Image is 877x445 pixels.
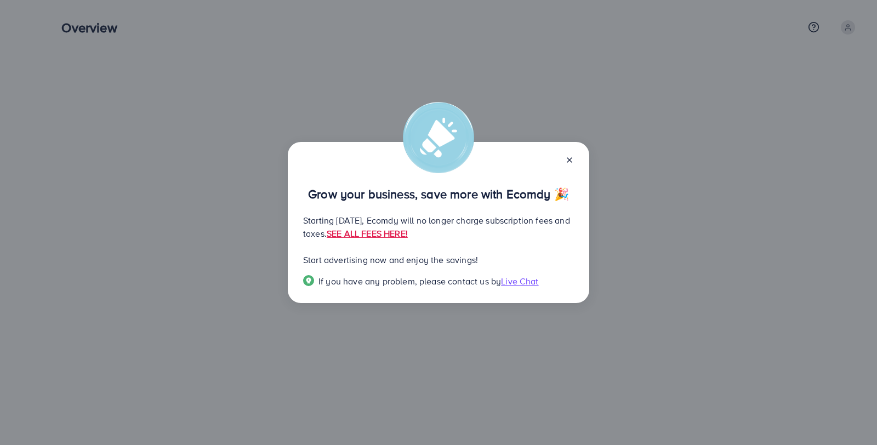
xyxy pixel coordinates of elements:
img: alert [403,102,474,173]
a: SEE ALL FEES HERE! [327,227,408,239]
p: Start advertising now and enjoy the savings! [303,253,574,266]
span: Live Chat [501,275,538,287]
p: Grow your business, save more with Ecomdy 🎉 [303,187,574,201]
p: Starting [DATE], Ecomdy will no longer charge subscription fees and taxes. [303,214,574,240]
span: If you have any problem, please contact us by [318,275,501,287]
img: Popup guide [303,275,314,286]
